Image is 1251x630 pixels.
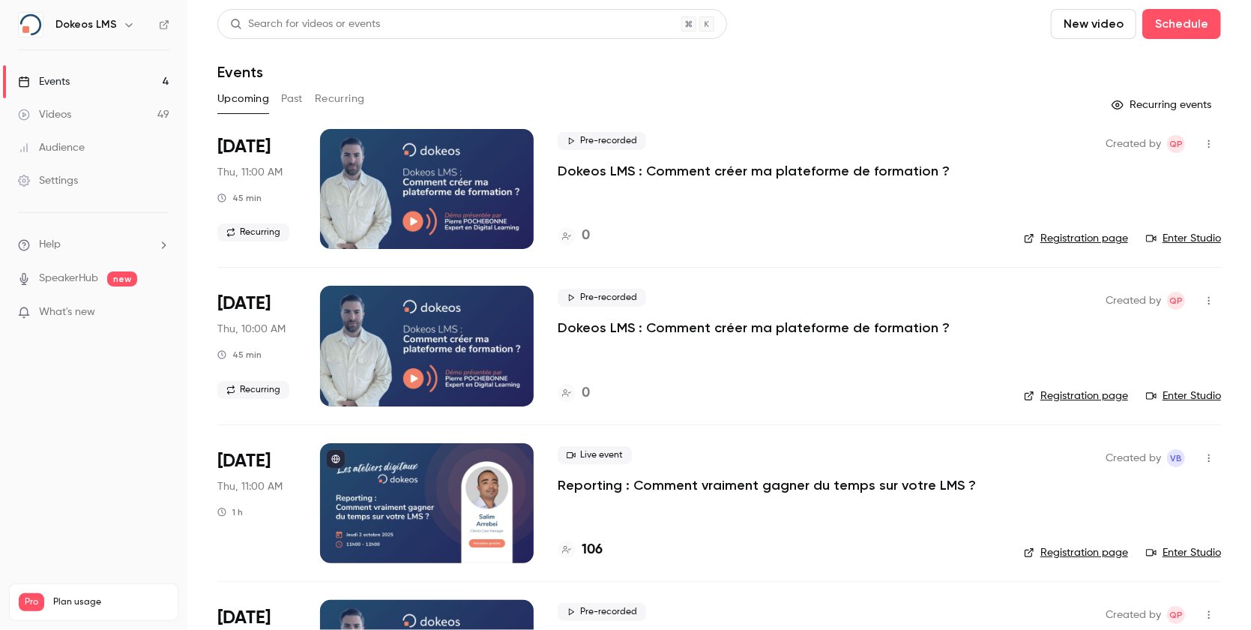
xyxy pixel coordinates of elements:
span: Quentin partenaires@dokeos.com [1167,135,1185,153]
a: Dokeos LMS : Comment créer ma plateforme de formation ? [558,319,950,337]
iframe: Noticeable Trigger [151,306,169,319]
span: Pre-recorded [558,603,646,621]
img: Dokeos LMS [19,13,43,37]
span: Created by [1106,606,1161,624]
div: Oct 2 Thu, 11:00 AM (Europe/Paris) [217,443,296,563]
a: 106 [558,540,603,560]
span: Created by [1106,449,1161,467]
h4: 0 [582,383,590,403]
h4: 0 [582,226,590,246]
span: Created by [1106,292,1161,310]
span: Recurring [217,223,289,241]
a: Dokeos LMS : Comment créer ma plateforme de formation ? [558,162,950,180]
span: Vasileos Beck [1167,449,1185,467]
span: VB [1170,449,1182,467]
div: 45 min [217,192,262,204]
a: Registration page [1024,388,1128,403]
a: Enter Studio [1146,545,1221,560]
a: Reporting : Comment vraiment gagner du temps sur votre LMS ? [558,476,976,494]
h6: Dokeos LMS [55,17,117,32]
button: Recurring events [1105,93,1221,117]
a: Registration page [1024,231,1128,246]
span: [DATE] [217,135,271,159]
div: Settings [18,173,78,188]
span: [DATE] [217,606,271,630]
div: Sep 25 Thu, 11:00 AM (Europe/Paris) [217,129,296,249]
span: [DATE] [217,292,271,316]
button: Past [281,87,303,111]
div: Audience [18,140,85,155]
button: New video [1051,9,1136,39]
span: Qp [1169,606,1183,624]
span: Qp [1169,292,1183,310]
span: Live event [558,446,632,464]
span: Thu, 11:00 AM [217,165,283,180]
span: Quentin partenaires@dokeos.com [1167,292,1185,310]
span: Thu, 10:00 AM [217,322,286,337]
button: Schedule [1142,9,1221,39]
div: Oct 2 Thu, 10:00 AM (Europe/Paris) [217,286,296,406]
span: Pro [19,593,44,611]
span: Plan usage [53,596,169,608]
h1: Events [217,63,263,81]
span: Pre-recorded [558,289,646,307]
a: Registration page [1024,545,1128,560]
a: 0 [558,226,590,246]
button: Recurring [315,87,365,111]
span: [DATE] [217,449,271,473]
a: 0 [558,383,590,403]
span: Recurring [217,381,289,399]
div: 1 h [217,506,243,518]
span: Quentin partenaires@dokeos.com [1167,606,1185,624]
span: Thu, 11:00 AM [217,479,283,494]
span: new [107,271,137,286]
a: Enter Studio [1146,388,1221,403]
div: 45 min [217,349,262,361]
div: Events [18,74,70,89]
div: Search for videos or events [230,16,380,32]
span: Created by [1106,135,1161,153]
a: SpeakerHub [39,271,98,286]
h4: 106 [582,540,603,560]
a: Enter Studio [1146,231,1221,246]
span: What's new [39,304,95,320]
div: Videos [18,107,71,122]
span: Qp [1169,135,1183,153]
span: Pre-recorded [558,132,646,150]
li: help-dropdown-opener [18,237,169,253]
button: Upcoming [217,87,269,111]
span: Help [39,237,61,253]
